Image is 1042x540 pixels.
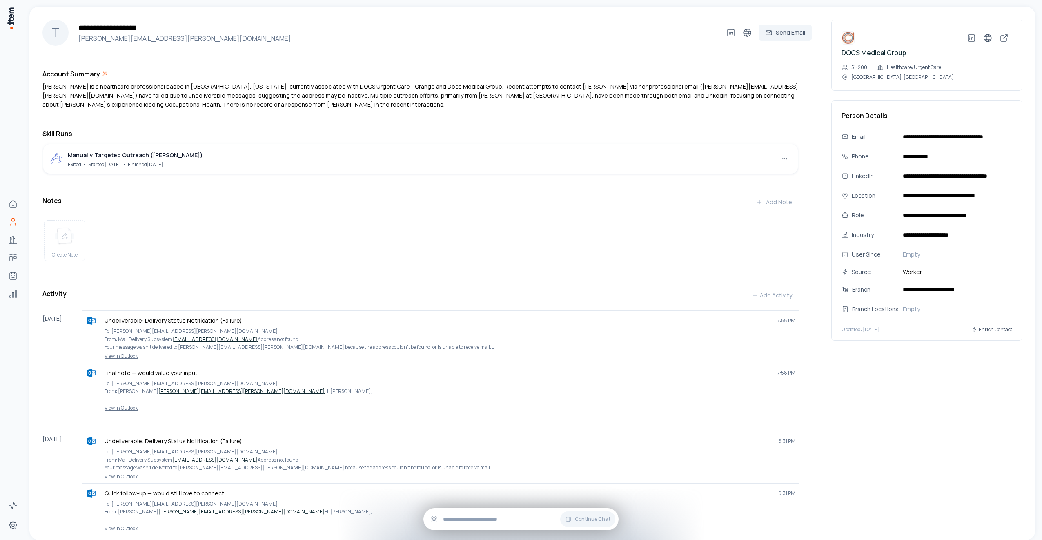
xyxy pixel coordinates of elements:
[842,326,879,333] p: Updated: [DATE]
[44,220,85,261] button: create noteCreate Note
[42,310,82,415] div: [DATE]
[105,500,795,516] p: To: [PERSON_NAME][EMAIL_ADDRESS][PERSON_NAME][DOMAIN_NAME] From: [PERSON_NAME] Hi [PERSON_NAME],
[105,369,771,377] p: Final note — would value your input
[852,132,896,141] div: Email
[87,489,96,498] img: outlook logo
[5,498,21,514] a: Activity
[75,33,723,43] h4: [PERSON_NAME][EMAIL_ADDRESS][PERSON_NAME][DOMAIN_NAME]
[105,437,772,445] p: Undeliverable: Delivery Status Notification (Failure)
[852,191,896,200] div: Location
[52,252,78,258] span: Create Note
[5,214,21,230] a: People
[172,336,258,343] a: [EMAIL_ADDRESS][DOMAIN_NAME]
[750,194,799,210] button: Add Note
[42,69,100,79] h3: Account Summary
[85,353,795,359] a: View in Outlook
[5,517,21,533] a: Settings
[5,286,21,302] a: Analytics
[423,508,619,530] div: Continue Chat
[560,511,615,527] button: Continue Chat
[842,111,1012,120] h3: Person Details
[745,287,799,303] button: Add Activity
[852,285,904,294] div: Branch
[128,161,163,168] span: Finished [DATE]
[777,317,795,324] span: 7:58 PM
[5,196,21,212] a: Home
[85,405,795,411] a: View in Outlook
[759,25,812,41] button: Send Email
[903,250,920,259] span: Empty
[852,305,904,314] div: Branch Locations
[88,161,121,168] span: Started [DATE]
[575,516,610,522] span: Continue Chat
[50,152,63,165] img: outbound
[900,268,1012,277] span: Worker
[42,20,69,46] div: T
[87,317,96,325] img: outlook logo
[83,160,87,168] span: •
[852,250,896,259] div: User Since
[87,369,96,377] img: outlook logo
[852,230,896,239] div: Industry
[887,64,941,71] p: Healthcare/Urgent Care
[5,250,21,266] a: Deals
[158,508,325,515] a: [PERSON_NAME][EMAIL_ADDRESS][PERSON_NAME][DOMAIN_NAME]
[85,525,795,532] a: View in Outlook
[87,437,96,445] img: outlook logo
[852,172,896,181] div: LinkedIn
[42,129,799,138] h3: Skill Runs
[105,489,772,498] p: Quick follow-up — would still love to connect
[842,48,906,57] a: DOCS Medical Group
[172,456,258,463] a: [EMAIL_ADDRESS][DOMAIN_NAME]
[105,379,795,395] p: To: [PERSON_NAME][EMAIL_ADDRESS][PERSON_NAME][DOMAIN_NAME] From: [PERSON_NAME] Hi [PERSON_NAME],
[122,160,126,168] span: •
[971,322,1012,337] button: Enrich Contact
[105,327,795,351] p: To: [PERSON_NAME][EMAIL_ADDRESS][PERSON_NAME][DOMAIN_NAME] From: Mail Delivery Subsystem Address ...
[778,490,795,497] span: 6:31 PM
[42,196,62,205] h3: Notes
[68,151,203,160] div: Manually Targeted Outreach ([PERSON_NAME])
[5,268,21,284] a: Agents
[842,31,855,45] img: DOCS Medical Group
[777,370,795,376] span: 7:58 PM
[68,161,81,168] span: Exited
[42,431,82,535] div: [DATE]
[756,198,792,206] div: Add Note
[158,388,325,395] a: [PERSON_NAME][EMAIL_ADDRESS][PERSON_NAME][DOMAIN_NAME]
[852,268,896,277] div: Source
[55,227,74,245] img: create note
[42,289,67,299] h3: Activity
[105,448,795,472] p: To: [PERSON_NAME][EMAIL_ADDRESS][PERSON_NAME][DOMAIN_NAME] From: Mail Delivery Subsystem Address ...
[851,64,867,71] p: 51-200
[42,82,799,109] p: [PERSON_NAME] is a healthcare professional based in [GEOGRAPHIC_DATA], [US_STATE], currently asso...
[900,248,1012,261] button: Empty
[7,7,15,30] img: Item Brain Logo
[5,232,21,248] a: Companies
[105,317,771,325] p: Undeliverable: Delivery Status Notification (Failure)
[851,74,954,80] p: [GEOGRAPHIC_DATA], [GEOGRAPHIC_DATA]
[778,438,795,444] span: 6:31 PM
[852,211,896,220] div: Role
[85,473,795,480] a: View in Outlook
[852,152,896,161] div: Phone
